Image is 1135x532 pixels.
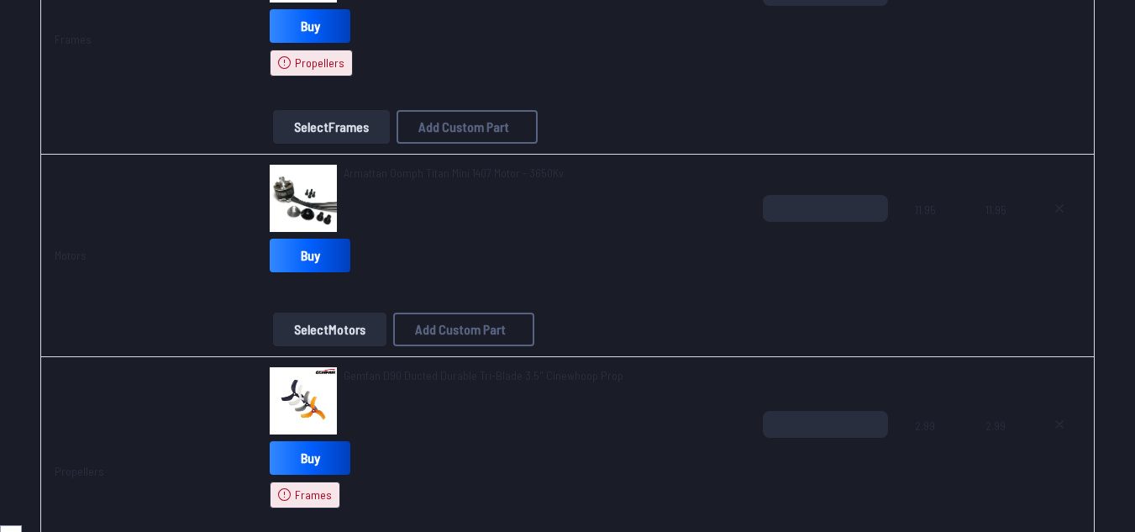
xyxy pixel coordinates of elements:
[344,166,564,180] span: Armattan Oomph Titan Mini 1407 Motor - 3650Kv
[915,195,959,276] span: 11.95
[344,367,623,384] a: Gemfan D90 Ducted Durable Tri-Blade 3.5" Cinewhoop Prop
[915,411,959,492] span: 2.99
[397,110,538,144] button: Add Custom Part
[270,441,350,475] a: Buy
[415,323,506,336] span: Add Custom Part
[270,165,337,232] img: image
[295,487,332,503] span: Frames
[344,165,564,182] a: Armattan Oomph Titan Mini 1407 Motor - 3650Kv
[55,464,104,478] a: Propellers
[270,110,393,144] a: SelectFrames
[270,9,350,43] a: Buy
[344,368,623,382] span: Gemfan D90 Ducted Durable Tri-Blade 3.5" Cinewhoop Prop
[270,367,337,435] img: image
[985,411,1012,492] span: 2.99
[273,110,390,144] button: SelectFrames
[985,195,1012,276] span: 11.95
[55,248,87,262] a: Motors
[270,313,390,346] a: SelectMotors
[273,313,386,346] button: SelectMotors
[55,32,92,46] a: Frames
[418,120,509,134] span: Add Custom Part
[393,313,534,346] button: Add Custom Part
[270,239,350,272] a: Buy
[295,55,344,71] span: Propellers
